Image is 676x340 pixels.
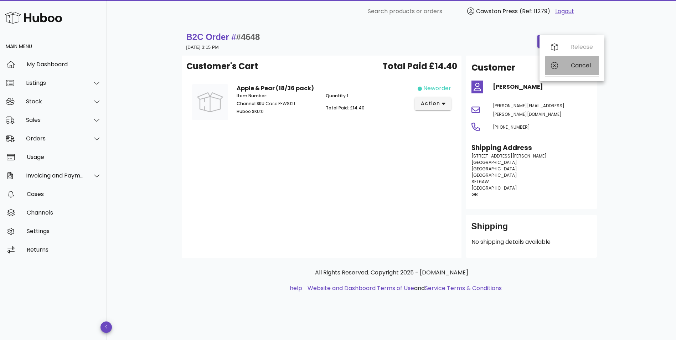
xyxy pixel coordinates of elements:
span: Total Paid: £14.40 [326,105,365,111]
span: Cawston Press [476,7,518,15]
span: [STREET_ADDRESS][PERSON_NAME] [471,153,547,159]
span: [GEOGRAPHIC_DATA] [471,166,517,172]
div: Shipping [471,221,591,238]
a: Logout [555,7,574,16]
div: Cases [27,191,101,197]
strong: B2C Order # [186,32,260,42]
div: Sales [26,117,84,123]
div: My Dashboard [27,61,101,68]
div: Invoicing and Payments [26,172,84,179]
div: Stock [26,98,84,105]
span: [GEOGRAPHIC_DATA] [471,185,517,191]
div: Cancel [571,62,593,69]
div: Usage [27,154,101,160]
li: and [305,284,502,293]
a: Service Terms & Conditions [425,284,502,292]
strong: Apple & Pear (18/36 pack) [237,84,314,92]
h2: Customer [471,61,515,74]
h3: Shipping Address [471,143,591,153]
button: order actions [537,35,597,48]
span: [PERSON_NAME][EMAIL_ADDRESS][PERSON_NAME][DOMAIN_NAME] [493,103,564,117]
a: help [290,284,302,292]
div: Settings [27,228,101,235]
small: [DATE] 3:15 PM [186,45,219,50]
span: action [420,100,440,107]
p: All Rights Reserved. Copyright 2025 - [DOMAIN_NAME] [188,268,595,277]
div: neworder [423,84,451,93]
span: [GEOGRAPHIC_DATA] [471,159,517,165]
span: SE1 6AW [471,179,489,185]
span: Huboo SKU: [237,108,261,114]
h4: [PERSON_NAME] [493,83,591,91]
span: #4648 [236,32,260,42]
span: GB [471,191,478,197]
span: Item Number: [237,93,267,99]
span: Total Paid £14.40 [382,60,457,73]
a: Website and Dashboard Terms of Use [308,284,414,292]
img: Huboo Logo [5,10,62,25]
p: Case PFWS121 [237,101,318,107]
button: action [415,97,451,110]
span: [GEOGRAPHIC_DATA] [471,172,517,178]
div: Returns [27,246,101,253]
p: 0 [237,108,318,115]
span: Channel SKU: [237,101,265,107]
div: Orders [26,135,84,142]
div: Listings [26,79,84,86]
span: (Ref: 11279) [520,7,550,15]
span: [PHONE_NUMBER] [493,124,530,130]
div: Channels [27,209,101,216]
p: 1 [326,93,407,99]
img: Product Image [192,84,228,120]
span: Quantity: [326,93,347,99]
p: No shipping details available [471,238,591,246]
span: Customer's Cart [186,60,258,73]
